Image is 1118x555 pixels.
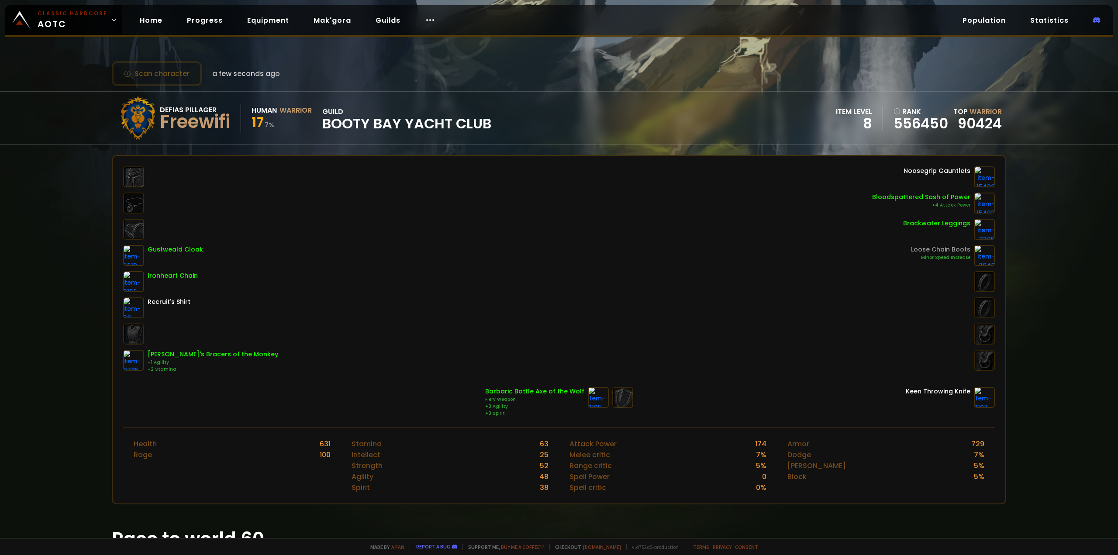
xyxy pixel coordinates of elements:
[974,460,984,471] div: 5 %
[352,449,380,460] div: Intellect
[956,11,1013,29] a: Population
[971,438,984,449] div: 729
[756,449,766,460] div: 7 %
[160,104,230,115] div: Defias Pillager
[148,350,278,359] div: [PERSON_NAME]'s Bracers of the Monkey
[134,438,157,449] div: Health
[352,482,370,493] div: Spirit
[352,471,373,482] div: Agility
[970,107,1002,117] span: Warrior
[485,396,584,403] div: Fiery Weapon
[569,471,610,482] div: Spell Power
[974,387,995,408] img: item-3107
[322,106,491,130] div: guild
[352,460,383,471] div: Strength
[123,271,144,292] img: item-3166
[583,544,621,550] a: [DOMAIN_NAME]
[180,11,230,29] a: Progress
[1023,11,1076,29] a: Statistics
[894,106,948,117] div: rank
[906,387,970,396] div: Keen Throwing Knife
[112,525,1006,553] h1: Race to world 60
[755,438,766,449] div: 174
[38,10,107,31] span: AOTC
[265,121,274,129] small: 7 %
[713,544,732,550] a: Privacy
[148,245,203,254] div: Gustweald Cloak
[974,471,984,482] div: 5 %
[872,202,970,209] div: +4 Attack Power
[391,544,404,550] a: a fan
[133,11,169,29] a: Home
[485,403,584,410] div: +3 Agility
[320,438,331,449] div: 631
[836,117,872,130] div: 8
[539,471,549,482] div: 48
[787,438,809,449] div: Armor
[307,11,358,29] a: Mak'gora
[569,449,610,460] div: Melee critic
[160,115,230,128] div: Freewifi
[911,245,970,254] div: Loose Chain Boots
[974,219,995,240] img: item-3305
[974,449,984,460] div: 7 %
[953,106,1002,117] div: Top
[240,11,296,29] a: Equipment
[5,5,122,35] a: Classic HardcoreAOTC
[252,105,277,116] div: Human
[756,482,766,493] div: 0 %
[352,438,382,449] div: Stamina
[212,68,280,79] span: a few seconds ago
[38,10,107,17] small: Classic Hardcore
[485,387,584,396] div: Barbaric Battle Axe of the Wolf
[540,438,549,449] div: 63
[123,350,144,371] img: item-9785
[322,117,491,130] span: Booty Bay Yacht Club
[693,544,709,550] a: Terms
[134,449,152,460] div: Rage
[252,112,264,132] span: 17
[540,449,549,460] div: 25
[279,105,312,116] div: Warrior
[903,219,970,228] div: Brackwater Leggings
[148,297,190,307] div: Recruit's Shirt
[958,114,1002,133] a: 90424
[974,166,995,187] img: item-15402
[501,544,544,550] a: Buy me a coffee
[974,245,995,266] img: item-2642
[787,460,846,471] div: [PERSON_NAME]
[485,410,584,417] div: +3 Spirit
[462,544,544,550] span: Support me,
[148,366,278,373] div: +2 Stamina
[872,193,970,202] div: Bloodspattered Sash of Power
[416,543,450,550] a: Report a bug
[735,544,758,550] a: Consent
[756,460,766,471] div: 5 %
[112,61,202,86] button: Scan character
[365,544,404,550] span: Made by
[894,117,948,130] a: 556450
[569,460,612,471] div: Range critic
[123,297,144,318] img: item-38
[911,254,970,261] div: Minor Speed Increase
[836,106,872,117] div: item level
[123,245,144,266] img: item-5610
[569,482,606,493] div: Spell critic
[974,193,995,214] img: item-15492
[787,471,807,482] div: Block
[762,471,766,482] div: 0
[787,449,811,460] div: Dodge
[549,544,621,550] span: Checkout
[569,438,617,449] div: Attack Power
[148,271,198,280] div: Ironheart Chain
[904,166,970,176] div: Noosegrip Gauntlets
[540,460,549,471] div: 52
[626,544,679,550] span: v. d752d5 - production
[588,387,609,408] img: item-3195
[540,482,549,493] div: 38
[148,359,278,366] div: +1 Agility
[320,449,331,460] div: 100
[369,11,407,29] a: Guilds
